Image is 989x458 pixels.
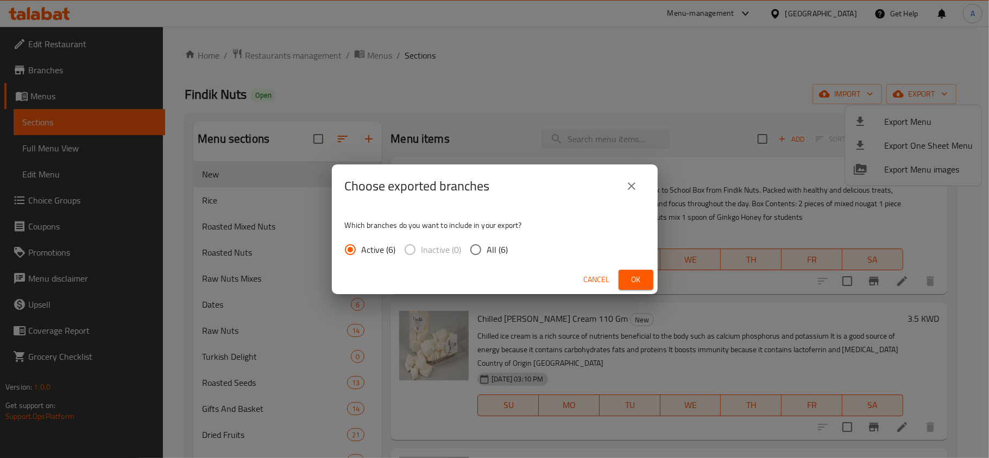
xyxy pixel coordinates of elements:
[345,220,645,231] p: Which branches do you want to include in your export?
[584,273,610,287] span: Cancel
[421,243,462,256] span: Inactive (0)
[362,243,396,256] span: Active (6)
[345,177,490,195] h2: Choose exported branches
[579,270,614,290] button: Cancel
[627,273,645,287] span: Ok
[619,270,653,290] button: Ok
[619,173,645,199] button: close
[487,243,508,256] span: All (6)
